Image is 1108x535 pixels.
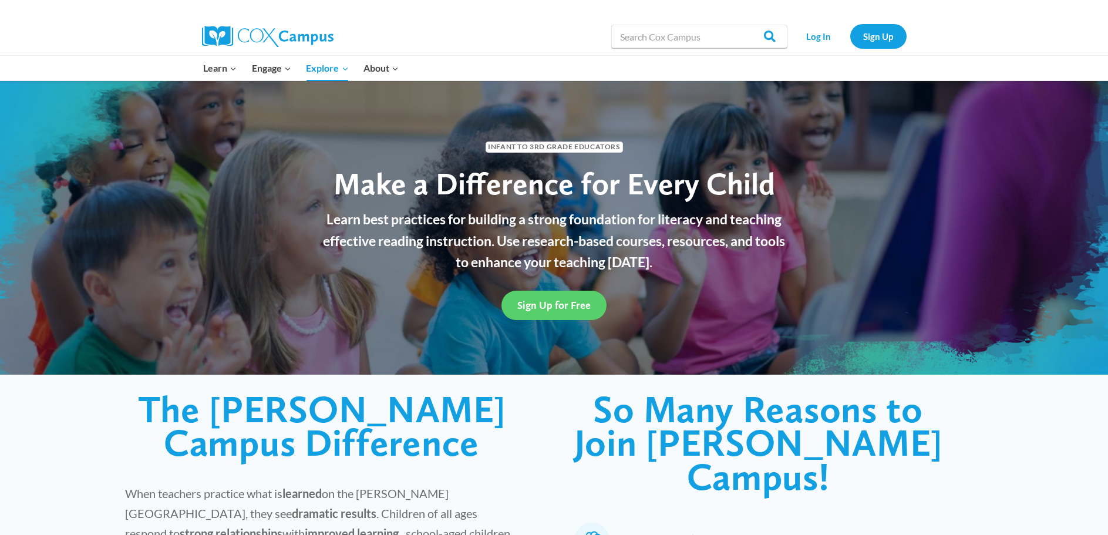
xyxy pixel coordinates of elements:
[138,386,506,466] span: The [PERSON_NAME] Campus Difference
[850,24,907,48] a: Sign Up
[486,142,623,153] span: Infant to 3rd Grade Educators
[574,386,942,499] span: So Many Reasons to Join [PERSON_NAME] Campus!
[196,56,406,80] nav: Primary Navigation
[282,486,322,500] strong: learned
[793,24,907,48] nav: Secondary Navigation
[292,506,376,520] strong: dramatic results
[252,60,291,76] span: Engage
[363,60,399,76] span: About
[793,24,844,48] a: Log In
[306,60,348,76] span: Explore
[501,291,607,319] a: Sign Up for Free
[611,25,787,48] input: Search Cox Campus
[203,60,237,76] span: Learn
[316,208,792,273] p: Learn best practices for building a strong foundation for literacy and teaching effective reading...
[202,26,334,47] img: Cox Campus
[517,299,591,311] span: Sign Up for Free
[334,165,775,202] span: Make a Difference for Every Child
